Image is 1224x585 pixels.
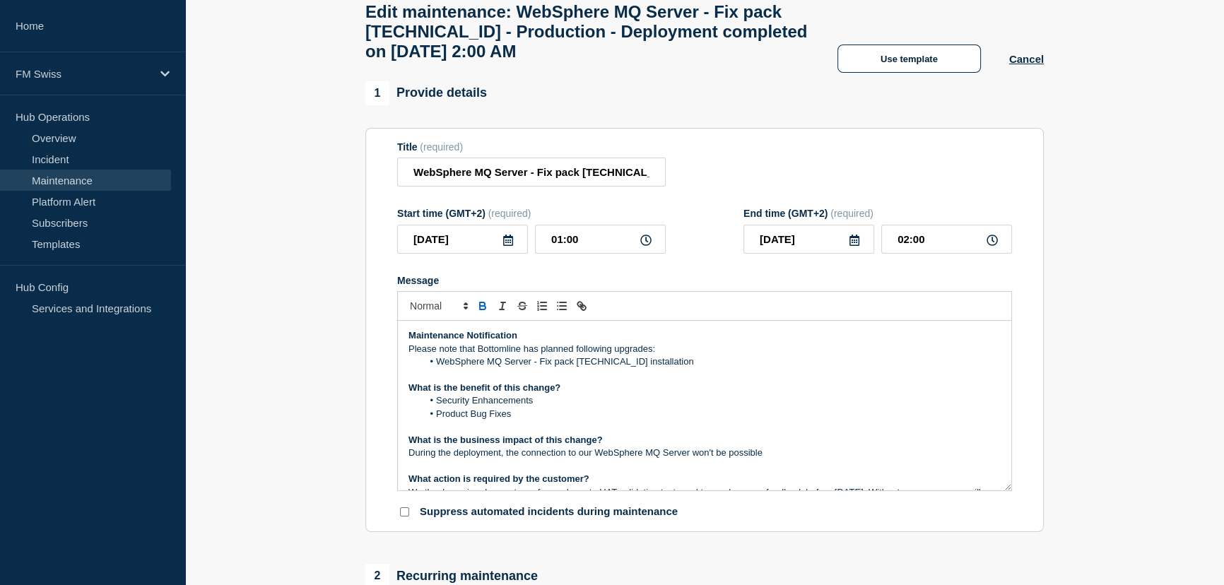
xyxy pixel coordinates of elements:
input: YYYY-MM-DD [397,225,528,254]
button: Toggle italic text [493,297,512,314]
input: YYYY-MM-DD [743,225,874,254]
p: We thank you in advance to perform adequate UAT validation tests and to send us your feedback bef... [408,486,1001,512]
li: Security Enhancements [423,394,1001,407]
button: Use template [837,45,981,73]
span: 1 [365,81,389,105]
input: Title [397,158,666,187]
div: End time (GMT+2) [743,208,1012,219]
p: Suppress automated incidents during maintenance [420,505,678,519]
p: Please note that Bottomline has planned following upgrades: [408,343,1001,355]
strong: Maintenance Notification [408,330,517,341]
div: Provide details [365,81,487,105]
button: Toggle link [572,297,592,314]
span: Font size [404,297,473,314]
span: (required) [830,208,873,219]
button: Toggle bulleted list [552,297,572,314]
button: Toggle ordered list [532,297,552,314]
div: Message [398,321,1011,490]
button: Toggle bold text [473,297,493,314]
span: (required) [488,208,531,219]
div: Message [397,275,1012,286]
span: (required) [420,141,463,153]
strong: What is the benefit of this change? [408,382,560,393]
p: FM Swiss [16,68,151,80]
div: Start time (GMT+2) [397,208,666,219]
li: WebSphere MQ Server - Fix pack [TECHNICAL_ID] installation [423,355,1001,368]
button: Toggle strikethrough text [512,297,532,314]
input: HH:MM [535,225,666,254]
h1: Edit maintenance: WebSphere MQ Server - Fix pack [TECHNICAL_ID] - Production - Deployment complet... [365,2,809,61]
strong: What action is required by the customer? [408,473,589,484]
button: Cancel [1009,53,1044,65]
div: Title [397,141,666,153]
input: Suppress automated incidents during maintenance [400,507,409,516]
p: During the deployment, the connection to our WebSphere MQ Server won't be possible [408,447,1001,459]
li: Product Bug Fixes [423,408,1001,420]
strong: What is the business impact of this change? [408,435,603,445]
input: HH:MM [881,225,1012,254]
